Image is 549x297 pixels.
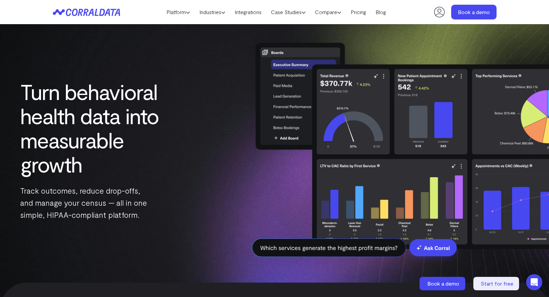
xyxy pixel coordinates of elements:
h1: Turn behavioral health data into measurable growth [20,80,175,176]
a: Blog [371,7,391,17]
a: Industries [195,7,230,17]
a: Start for free [473,277,520,290]
a: Compare [310,7,346,17]
div: Open Intercom Messenger [526,274,542,290]
a: Case Studies [266,7,310,17]
a: Book a demo [420,277,467,290]
span: Start for free [481,280,513,287]
a: Integrations [230,7,266,17]
a: Book a demo [451,5,497,19]
p: Track outcomes, reduce drop-offs, and manage your census — all in one simple, HIPAA-compliant pla... [20,185,175,221]
a: Pricing [346,7,371,17]
span: Book a demo [427,280,459,287]
a: Platform [162,7,195,17]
